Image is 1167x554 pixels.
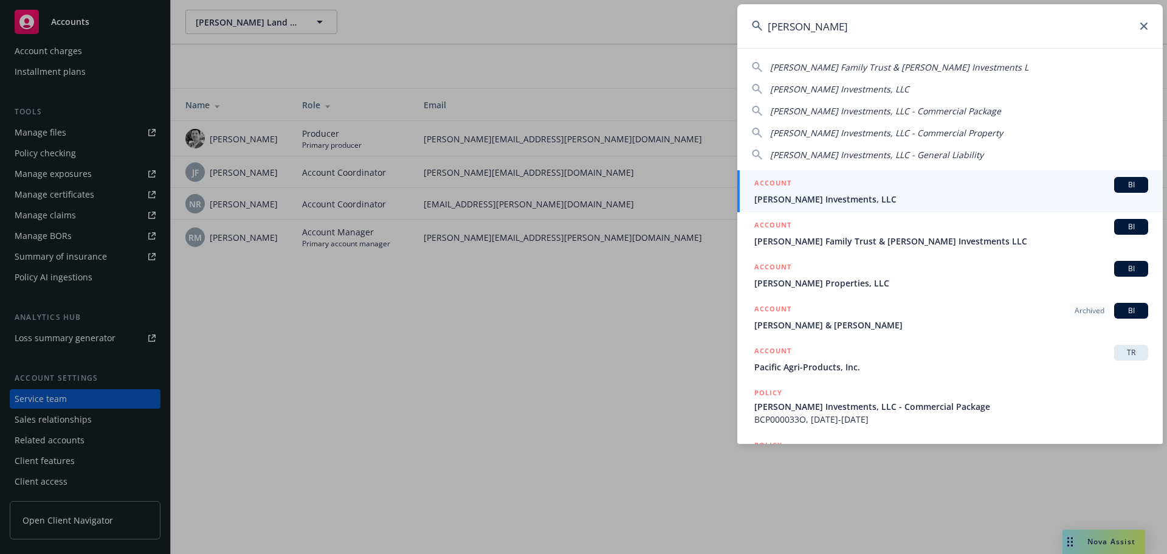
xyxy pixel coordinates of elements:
[737,254,1163,296] a: ACCOUNTBI[PERSON_NAME] Properties, LLC
[737,338,1163,380] a: ACCOUNTTRPacific Agri-Products, Inc.
[770,83,909,95] span: [PERSON_NAME] Investments, LLC
[770,149,983,161] span: [PERSON_NAME] Investments, LLC - General Liability
[737,380,1163,432] a: POLICY[PERSON_NAME] Investments, LLC - Commercial PackageBCP000033O, [DATE]-[DATE]
[754,219,791,234] h5: ACCOUNT
[754,400,1148,413] span: [PERSON_NAME] Investments, LLC - Commercial Package
[754,303,791,317] h5: ACCOUNT
[737,212,1163,254] a: ACCOUNTBI[PERSON_NAME] Family Trust & [PERSON_NAME] Investments LLC
[754,193,1148,206] span: [PERSON_NAME] Investments, LLC
[754,439,782,451] h5: POLICY
[1119,179,1143,190] span: BI
[1075,305,1104,316] span: Archived
[754,361,1148,373] span: Pacific Agri-Products, Inc.
[1119,305,1143,316] span: BI
[754,413,1148,426] span: BCP000033O, [DATE]-[DATE]
[770,105,1001,117] span: [PERSON_NAME] Investments, LLC - Commercial Package
[754,235,1148,248] span: [PERSON_NAME] Family Trust & [PERSON_NAME] Investments LLC
[737,170,1163,212] a: ACCOUNTBI[PERSON_NAME] Investments, LLC
[1119,263,1143,274] span: BI
[754,177,791,192] h5: ACCOUNT
[754,345,791,359] h5: ACCOUNT
[1119,347,1143,358] span: TR
[754,319,1148,331] span: [PERSON_NAME] & [PERSON_NAME]
[770,61,1028,73] span: [PERSON_NAME] Family Trust & [PERSON_NAME] Investments L
[737,4,1163,48] input: Search...
[1119,221,1143,232] span: BI
[754,277,1148,289] span: [PERSON_NAME] Properties, LLC
[754,387,782,399] h5: POLICY
[770,127,1003,139] span: [PERSON_NAME] Investments, LLC - Commercial Property
[754,261,791,275] h5: ACCOUNT
[737,296,1163,338] a: ACCOUNTArchivedBI[PERSON_NAME] & [PERSON_NAME]
[737,432,1163,485] a: POLICY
